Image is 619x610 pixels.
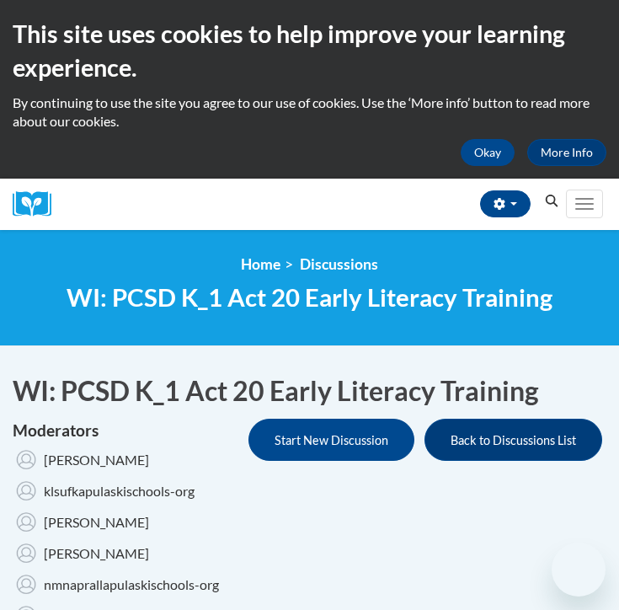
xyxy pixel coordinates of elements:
img: Marc Klawiter [13,539,40,566]
button: Back to Discussions List [424,419,602,461]
span: WI: PCSD K_1 Act 20 Early Literacy Training [67,282,552,312]
h1: WI: PCSD K_1 Act 20 Early Literacy Training [13,372,606,410]
img: Rhoda Wood [13,446,40,473]
button: Account Settings [480,190,531,217]
img: Logo brand [13,191,63,217]
span: [PERSON_NAME] [44,514,149,530]
iframe: Button to launch messaging window [552,543,606,597]
button: Start New Discussion [248,419,414,461]
div: Main menu [564,179,606,230]
img: nmnaprallapulaskischools-org [13,570,40,597]
button: Okay [461,139,515,166]
img: Thomas Krause [13,508,40,535]
p: By continuing to use the site you agree to our use of cookies. Use the ‘More info’ button to read... [13,94,606,131]
a: Cox Campus [13,191,63,217]
span: klsufkapulaskischools-org [44,483,195,499]
h4: Moderators [13,419,219,443]
span: [PERSON_NAME] [44,452,149,468]
a: Home [241,255,280,273]
button: Search [539,191,564,211]
h2: This site uses cookies to help improve your learning experience. [13,17,606,85]
span: nmnaprallapulaskischools-org [44,576,219,592]
span: Discussions [300,255,378,273]
a: More Info [527,139,606,166]
span: [PERSON_NAME] [44,545,149,561]
img: klsufkapulaskischools-org [13,477,40,504]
